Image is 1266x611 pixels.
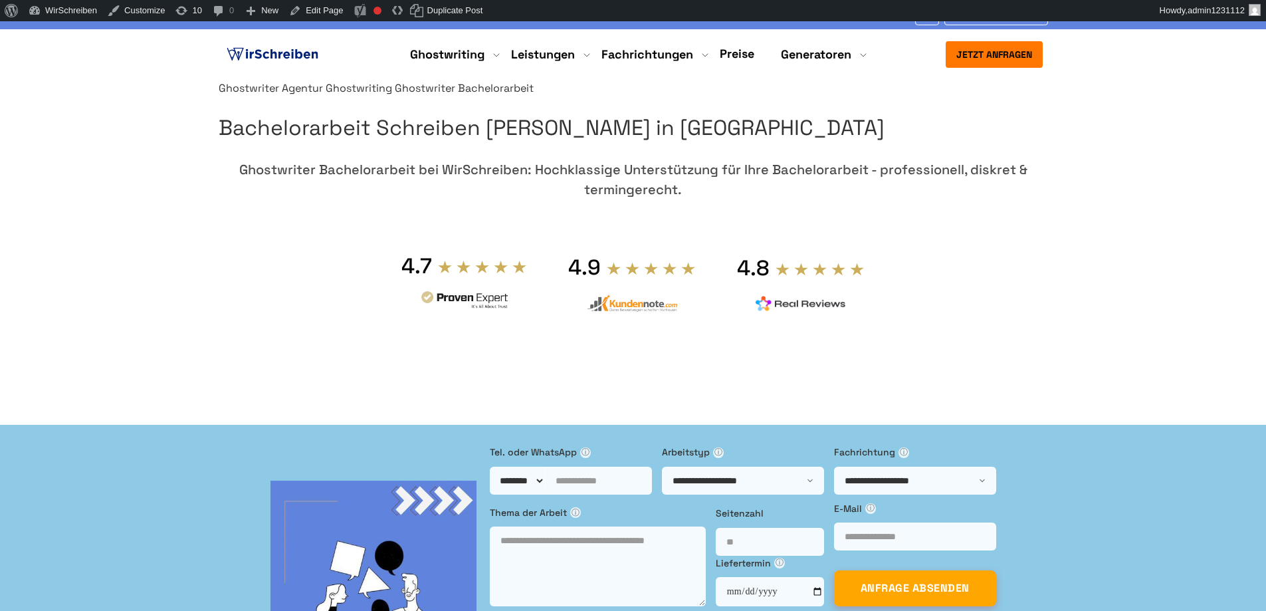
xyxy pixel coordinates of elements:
button: ANFRAGE ABSENDEN [834,570,996,606]
a: Ghostwriting [410,47,484,62]
label: Fachrichtung [834,445,996,459]
span: ⓘ [898,447,909,458]
span: Ghostwriter Bachelorarbeit [395,81,534,95]
div: Ghostwriter Bachelorarbeit bei WirSchreiben: Hochklassige Unterstützung für Ihre Bachelorarbeit -... [219,160,1048,199]
label: Thema der Arbeit [490,505,706,520]
a: Ghostwriting [326,81,392,95]
label: Liefertermin [716,556,824,570]
h1: Bachelorarbeit Schreiben [PERSON_NAME] in [GEOGRAPHIC_DATA] [219,111,1048,145]
a: Leistungen [511,47,575,62]
a: Generatoren [781,47,851,62]
img: stars [606,261,696,276]
img: stars [775,262,865,277]
span: ⓘ [570,507,581,518]
a: Fachrichtungen [601,47,693,62]
div: 4.7 [401,253,432,279]
div: 4.8 [737,255,770,281]
span: ⓘ [774,558,785,568]
a: Preise [720,46,754,61]
img: kundennote [587,295,677,312]
label: Seitenzahl [716,506,824,521]
div: 4.9 [568,254,601,281]
a: Ghostwriter Agentur [219,81,323,95]
img: logo ghostwriter-österreich [224,45,321,64]
img: stars [437,259,528,274]
span: admin1231112 [1188,5,1245,15]
img: realreviews [756,296,846,312]
span: ⓘ [580,447,591,458]
label: Arbeitstyp [662,445,824,459]
label: E-Mail [834,501,996,516]
label: Tel. oder WhatsApp [490,445,652,459]
div: Focus keyphrase not set [373,7,381,15]
span: ⓘ [713,447,724,458]
button: Jetzt anfragen [946,41,1043,68]
span: ⓘ [865,503,876,514]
